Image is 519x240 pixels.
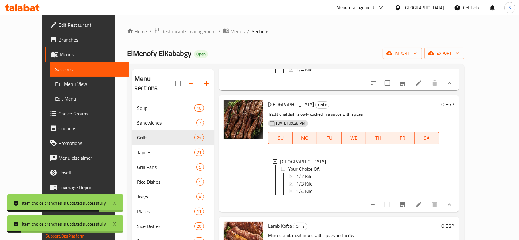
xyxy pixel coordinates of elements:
[195,209,204,214] span: 11
[45,165,129,180] a: Upsell
[161,28,216,35] span: Restaurants management
[195,105,204,111] span: 10
[45,150,129,165] a: Menu disclaimer
[288,165,320,173] span: Your Choice Of:
[55,66,124,73] span: Sections
[154,27,216,35] a: Restaurants management
[395,76,410,90] button: Branch-specific-item
[268,132,293,144] button: SU
[45,18,129,32] a: Edit Restaurant
[293,223,307,230] div: Grills
[247,28,249,35] li: /
[509,4,511,11] span: S
[296,180,312,187] span: 1/3 Kilo
[366,132,390,144] button: TH
[296,173,312,180] span: 1/2 Kilo
[132,101,214,115] div: Soup10
[427,197,442,212] button: delete
[393,134,412,142] span: FR
[137,222,194,230] span: Side Dishes
[271,134,290,142] span: SU
[344,134,364,142] span: WE
[58,184,124,191] span: Coverage Report
[45,106,129,121] a: Choice Groups
[223,27,245,35] a: Menus
[366,76,381,90] button: sort-choices
[195,223,204,229] span: 20
[132,130,214,145] div: Grills24
[442,222,454,230] h6: 0 EGP
[132,145,214,160] div: Tajines21
[132,219,214,234] div: Side Dishes20
[58,21,124,29] span: Edit Restaurant
[149,28,151,35] li: /
[58,110,124,117] span: Choice Groups
[197,194,204,200] span: 4
[196,163,204,171] div: items
[268,110,439,118] p: Traditional dish, slowly cooked in a sauce with spices
[58,169,124,176] span: Upsell
[293,223,307,230] span: Grills
[342,132,366,144] button: WE
[194,51,208,57] span: Open
[442,76,457,90] button: show more
[252,28,269,35] span: Sections
[317,132,341,144] button: TU
[55,80,124,88] span: Full Menu View
[404,4,444,11] div: [GEOGRAPHIC_DATA]
[224,100,263,139] img: Kidney House
[293,132,317,144] button: MO
[137,178,196,186] div: Rice Dishes
[58,36,124,43] span: Branches
[132,204,214,219] div: Plates11
[194,134,204,141] div: items
[368,134,388,142] span: TH
[58,139,124,147] span: Promotions
[132,160,214,174] div: Grill Pans5
[424,48,464,59] button: export
[442,197,457,212] button: show more
[296,66,312,73] span: 1/4 Kilo
[366,197,381,212] button: sort-choices
[60,51,124,58] span: Menus
[231,28,245,35] span: Menus
[196,119,204,126] div: items
[127,28,147,35] a: Home
[427,76,442,90] button: delete
[196,178,204,186] div: items
[137,149,194,156] div: Tajines
[337,4,375,11] div: Menu-management
[194,222,204,230] div: items
[55,95,124,102] span: Edit Menu
[446,79,453,87] svg: Show Choices
[415,79,422,87] a: Edit menu item
[137,163,196,171] span: Grill Pans
[195,135,204,141] span: 24
[429,50,459,57] span: export
[137,104,194,112] span: Soup
[316,102,329,109] span: Grills
[22,221,106,227] div: Item choice branches is updated successfully
[417,134,437,142] span: SA
[137,208,194,215] span: Plates
[50,91,129,106] a: Edit Menu
[442,100,454,109] h6: 0 EGP
[381,77,394,90] span: Select to update
[268,100,314,109] span: [GEOGRAPHIC_DATA]
[45,180,129,195] a: Coverage Report
[46,232,85,240] a: Support.OpsPlatform
[197,179,204,185] span: 9
[135,74,175,93] h2: Menu sections
[45,121,129,136] a: Coupons
[45,47,129,62] a: Menus
[196,193,204,200] div: items
[45,136,129,150] a: Promotions
[137,134,194,141] span: Grills
[280,158,326,165] span: [GEOGRAPHIC_DATA]
[296,187,312,195] span: 1/4 Kilo
[137,119,196,126] span: Sandwiches
[50,62,129,77] a: Sections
